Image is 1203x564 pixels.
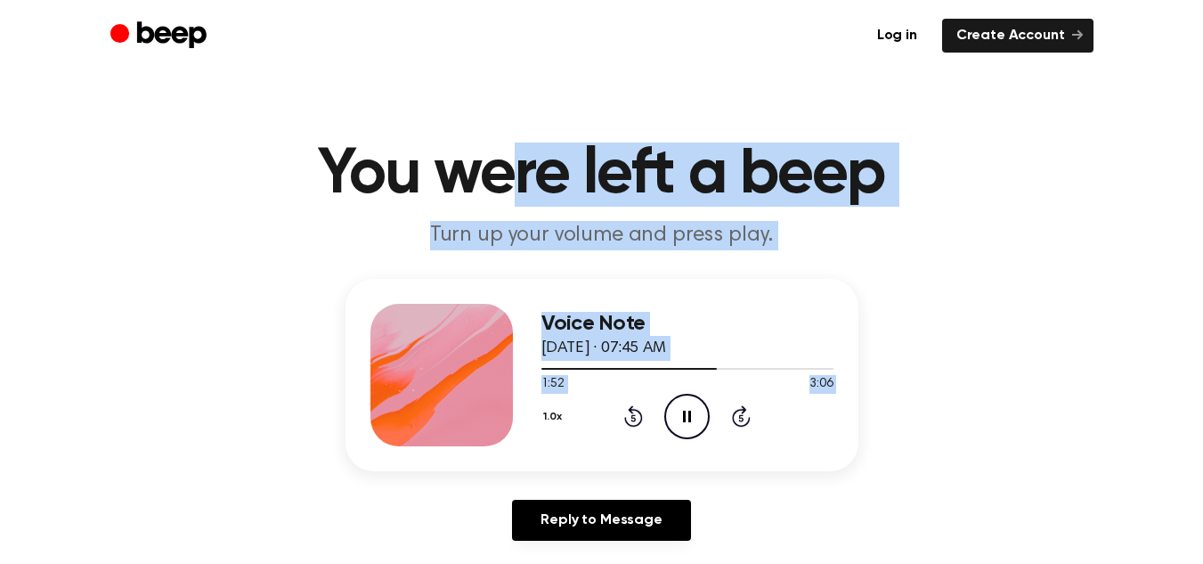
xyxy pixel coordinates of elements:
p: Turn up your volume and press play. [260,221,944,250]
a: Log in [863,19,931,53]
h1: You were left a beep [146,143,1058,207]
span: 3:06 [809,375,833,394]
button: 1.0x [541,402,569,432]
a: Create Account [942,19,1093,53]
a: Reply to Message [512,500,690,541]
h3: Voice Note [541,312,833,336]
span: 1:52 [541,375,565,394]
a: Beep [110,19,211,53]
span: [DATE] · 07:45 AM [541,340,666,356]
